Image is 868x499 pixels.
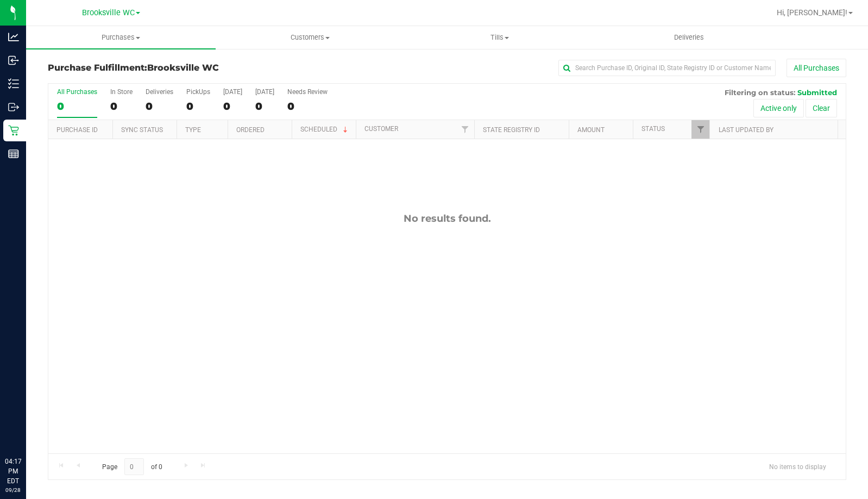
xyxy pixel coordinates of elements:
[483,126,540,134] a: State Registry ID
[659,33,719,42] span: Deliveries
[594,26,784,49] a: Deliveries
[216,26,405,49] a: Customers
[456,120,474,139] a: Filter
[255,100,274,113] div: 0
[57,100,97,113] div: 0
[405,26,595,49] a: Tills
[93,458,171,475] span: Page of 0
[185,126,201,134] a: Type
[5,457,21,486] p: 04:17 PM EDT
[5,486,21,494] p: 09/28
[406,33,594,42] span: Tills
[110,100,133,113] div: 0
[300,126,350,133] a: Scheduled
[186,100,210,113] div: 0
[641,125,665,133] a: Status
[26,33,216,42] span: Purchases
[11,412,43,445] iframe: Resource center
[777,8,847,17] span: Hi, [PERSON_NAME]!
[797,88,837,97] span: Submitted
[558,60,776,76] input: Search Purchase ID, Original ID, State Registry ID or Customer Name...
[82,8,135,17] span: Brooksville WC
[725,88,795,97] span: Filtering on status:
[216,33,405,42] span: Customers
[223,88,242,96] div: [DATE]
[753,99,804,117] button: Active only
[287,88,328,96] div: Needs Review
[364,125,398,133] a: Customer
[48,63,314,73] h3: Purchase Fulfillment:
[146,88,173,96] div: Deliveries
[56,126,98,134] a: Purchase ID
[110,88,133,96] div: In Store
[787,59,846,77] button: All Purchases
[146,100,173,113] div: 0
[8,125,19,136] inline-svg: Retail
[8,102,19,113] inline-svg: Outbound
[719,126,773,134] a: Last Updated By
[577,126,605,134] a: Amount
[48,213,846,224] div: No results found.
[8,55,19,66] inline-svg: Inbound
[8,32,19,42] inline-svg: Analytics
[8,78,19,89] inline-svg: Inventory
[255,88,274,96] div: [DATE]
[760,458,835,475] span: No items to display
[26,26,216,49] a: Purchases
[691,120,709,139] a: Filter
[186,88,210,96] div: PickUps
[8,148,19,159] inline-svg: Reports
[287,100,328,113] div: 0
[57,88,97,96] div: All Purchases
[223,100,242,113] div: 0
[806,99,837,117] button: Clear
[236,126,265,134] a: Ordered
[147,63,219,73] span: Brooksville WC
[121,126,163,134] a: Sync Status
